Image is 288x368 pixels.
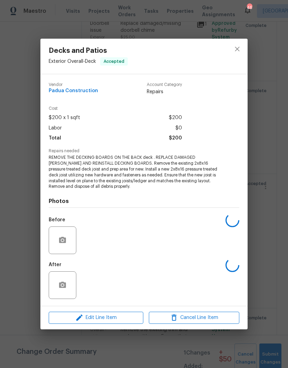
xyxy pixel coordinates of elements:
[175,123,182,133] span: $0
[49,88,98,94] span: Padua Construction
[49,113,80,123] span: $200 x 1 sqft
[49,198,239,205] h4: Photos
[169,133,182,143] span: $200
[49,59,96,64] span: Exterior Overall - Deck
[169,113,182,123] span: $200
[49,106,182,111] span: Cost
[49,133,61,143] span: Total
[49,123,62,133] span: Labor
[49,312,143,324] button: Edit Line Item
[51,313,141,322] span: Edit Line Item
[149,312,239,324] button: Cancel Line Item
[147,83,182,87] span: Account Category
[49,262,61,267] h5: After
[247,4,252,11] div: 46
[151,313,237,322] span: Cancel Line Item
[49,83,98,87] span: Vendor
[49,47,128,55] span: Decks and Patios
[147,88,182,95] span: Repairs
[49,149,239,153] span: Repairs needed
[101,58,127,65] span: Accepted
[49,155,220,190] span: REMOVE THE DECKING BOARDS ON THE BACK deck . REPLACE DAMAGED [PERSON_NAME] AND REINSTALL DECKING ...
[229,41,246,57] button: close
[49,217,65,222] h5: Before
